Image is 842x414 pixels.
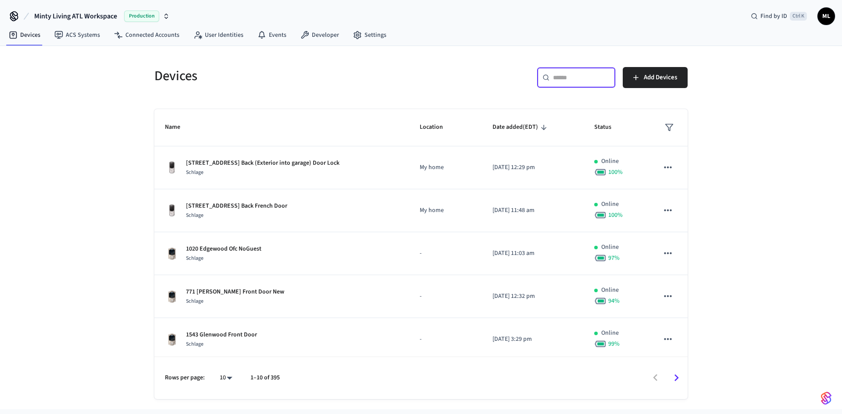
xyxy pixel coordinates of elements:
span: Find by ID [760,12,787,21]
span: 97 % [608,254,620,262]
p: [STREET_ADDRESS] Back French Door [186,202,287,211]
p: [DATE] 11:03 am [492,249,573,258]
span: Schlage [186,212,203,219]
span: Add Devices [644,72,677,83]
img: Schlage Sense Smart Deadbolt with Camelot Trim, Front [165,333,179,347]
p: - [420,292,471,301]
a: Settings [346,27,393,43]
p: Online [601,200,619,209]
p: Online [601,286,619,295]
img: SeamLogoGradient.69752ec5.svg [821,391,831,405]
img: Schlage Sense Smart Deadbolt with Camelot Trim, Front [165,290,179,304]
span: Schlage [186,169,203,176]
span: Ctrl K [790,12,807,21]
button: Go to next page [666,368,687,388]
p: My home [420,163,471,172]
span: 99 % [608,340,620,348]
a: User Identities [186,27,250,43]
span: ML [818,8,834,24]
div: Find by IDCtrl K [744,8,814,24]
span: 100 % [608,211,623,219]
a: Developer [293,27,346,43]
span: Production [124,11,159,22]
div: 10 [215,372,236,384]
img: Yale Assure Touchscreen Wifi Smart Lock, Satin Nickel, Front [165,161,179,175]
p: [STREET_ADDRESS] Back (Exterior into garage) Door Lock [186,159,339,168]
p: [DATE] 3:29 pm [492,335,573,344]
span: Schlage [186,297,203,305]
p: Online [601,157,619,166]
span: 100 % [608,168,623,177]
a: ACS Systems [47,27,107,43]
p: 1020 Edgewood Ofc NoGuest [186,244,261,254]
button: Add Devices [623,67,688,88]
p: - [420,249,471,258]
p: [DATE] 11:48 am [492,206,573,215]
span: 94 % [608,297,620,305]
a: Devices [2,27,47,43]
a: Events [250,27,293,43]
img: Schlage Sense Smart Deadbolt with Camelot Trim, Front [165,247,179,261]
button: ML [817,7,835,25]
span: Name [165,120,192,134]
p: 1543 Glenwood Front Door [186,330,257,340]
span: Schlage [186,340,203,348]
p: Online [601,243,619,252]
p: Rows per page: [165,373,205,382]
span: Location [420,120,454,134]
span: Date added(EDT) [492,120,549,134]
p: 1–10 of 395 [250,373,280,382]
p: 771 [PERSON_NAME] Front Door New [186,287,284,297]
h5: Devices [154,67,416,85]
p: Online [601,329,619,338]
p: - [420,335,471,344]
p: [DATE] 12:32 pm [492,292,573,301]
span: Schlage [186,255,203,262]
span: Status [594,120,623,134]
p: My home [420,206,471,215]
a: Connected Accounts [107,27,186,43]
span: Minty Living ATL Workspace [34,11,117,21]
img: Yale Assure Touchscreen Wifi Smart Lock, Satin Nickel, Front [165,204,179,218]
p: [DATE] 12:29 pm [492,163,573,172]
